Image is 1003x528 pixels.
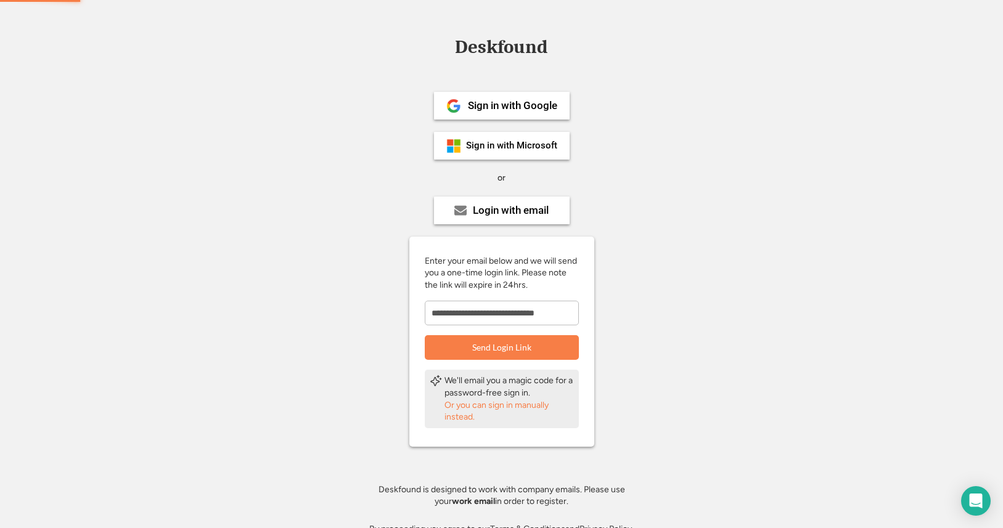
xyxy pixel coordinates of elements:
div: Login with email [473,205,549,216]
div: Or you can sign in manually instead. [444,399,574,423]
img: 1024px-Google__G__Logo.svg.png [446,99,461,113]
strong: work email [452,496,495,506]
img: ms-symbollockup_mssymbol_19.png [446,139,461,153]
div: We'll email you a magic code for a password-free sign in. [444,375,574,399]
div: Sign in with Google [468,100,557,111]
div: Open Intercom Messenger [961,486,991,516]
div: Sign in with Microsoft [466,141,557,150]
div: Enter your email below and we will send you a one-time login link. Please note the link will expi... [425,255,579,291]
div: Deskfound is designed to work with company emails. Please use your in order to register. [363,484,641,508]
div: or [497,172,506,184]
div: Deskfound [449,38,554,57]
button: Send Login Link [425,335,579,360]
